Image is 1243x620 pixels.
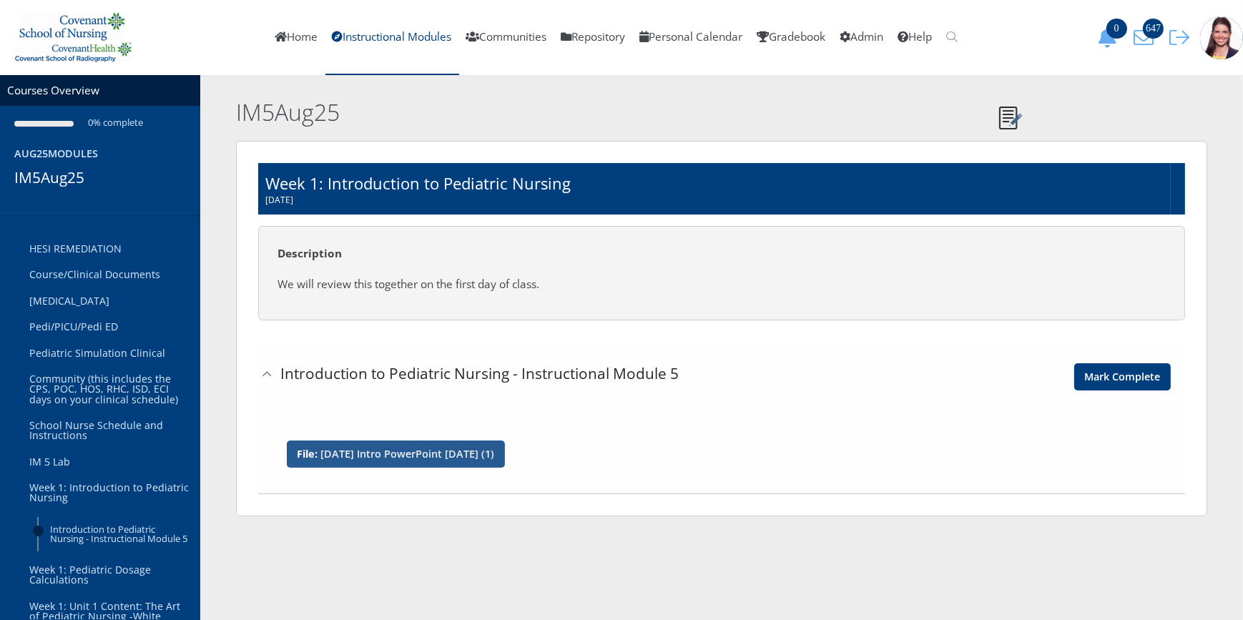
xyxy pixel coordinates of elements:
[277,246,342,261] b: Description
[19,366,200,413] a: Community (this includes the CPS, POC, HOS, RHC, ISD, ECI days on your clinical schedule)
[19,475,200,511] a: Week 1: Introduction to Pediatric Nursing
[1093,27,1129,48] button: 0
[320,449,494,459] a: [DATE] Intro PowerPoint [DATE] (1)
[1106,19,1127,39] span: 0
[297,447,318,461] b: File:
[19,449,200,476] a: IM 5 Lab
[14,167,193,188] h3: IM5Aug25
[74,116,143,129] small: 0% complete
[1093,29,1129,44] a: 0
[19,314,200,340] a: Pedi/PICU/Pedi ED
[1129,29,1164,44] a: 647
[19,236,200,262] a: HESI REMEDIATION
[265,172,571,207] h1: Week 1: Introduction to Pediatric Nursing
[19,288,200,315] a: [MEDICAL_DATA]
[14,147,193,161] h4: Aug25Modules
[1143,19,1164,39] span: 647
[19,413,200,449] a: School Nurse Schedule and Instructions
[280,363,821,384] h3: Introduction to Pediatric Nursing - Instructional Module 5
[7,83,99,98] a: Courses Overview
[999,107,1022,129] img: Notes
[265,195,571,207] span: [DATE]
[19,340,200,367] a: Pediatric Simulation Clinical
[1074,363,1171,391] a: Mark Complete
[39,517,200,551] a: Introduction to Pediatric Nursing - Instructional Module 5
[277,276,1166,294] p: We will review this together on the first day of class.
[19,557,200,594] a: Week 1: Pediatric Dosage Calculations
[19,262,200,288] a: Course/Clinical Documents
[236,97,991,129] h2: IM5Aug25
[1129,27,1164,48] button: 647
[1200,16,1243,59] img: 1943_125_125.jpg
